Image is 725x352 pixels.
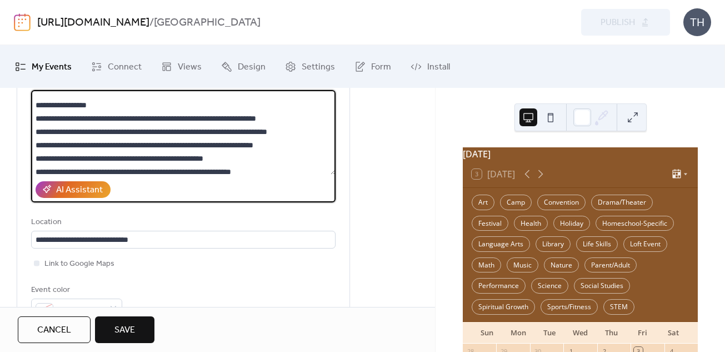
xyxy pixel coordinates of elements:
[683,8,711,36] div: TH
[36,181,111,198] button: AI Assistant
[596,216,674,231] div: Homeschool-Specific
[553,216,590,231] div: Holiday
[574,278,630,294] div: Social Studies
[472,322,503,344] div: Sun
[108,58,142,76] span: Connect
[472,257,501,273] div: Math
[591,195,653,210] div: Drama/Theater
[44,257,114,271] span: Link to Google Maps
[503,322,534,344] div: Mon
[472,278,526,294] div: Performance
[623,236,667,252] div: Loft Event
[302,58,335,76] span: Settings
[565,322,596,344] div: Wed
[536,236,571,252] div: Library
[371,58,391,76] span: Form
[213,49,274,83] a: Design
[178,58,202,76] span: Views
[149,12,154,33] b: /
[472,216,508,231] div: Festival
[427,58,450,76] span: Install
[153,49,210,83] a: Views
[627,322,658,344] div: Fri
[31,75,333,88] div: Description
[83,49,150,83] a: Connect
[14,13,31,31] img: logo
[56,184,103,197] div: AI Assistant
[472,195,494,210] div: Art
[7,49,80,83] a: My Events
[658,322,689,344] div: Sat
[31,284,120,297] div: Event color
[37,324,71,337] span: Cancel
[541,299,598,315] div: Sports/Fitness
[154,12,261,33] b: [GEOGRAPHIC_DATA]
[603,299,634,315] div: STEM
[537,195,586,210] div: Convention
[463,147,698,161] div: [DATE]
[37,12,149,33] a: [URL][DOMAIN_NAME]
[534,322,565,344] div: Tue
[500,195,532,210] div: Camp
[277,49,343,83] a: Settings
[18,316,91,343] button: Cancel
[514,216,548,231] div: Health
[596,322,627,344] div: Thu
[507,257,538,273] div: Music
[531,278,568,294] div: Science
[95,316,154,343] button: Save
[346,49,399,83] a: Form
[32,58,72,76] span: My Events
[402,49,458,83] a: Install
[576,236,618,252] div: Life Skills
[114,324,135,337] span: Save
[544,257,579,273] div: Nature
[584,257,637,273] div: Parent/Adult
[472,236,530,252] div: Language Arts
[31,216,333,229] div: Location
[238,58,266,76] span: Design
[472,299,535,315] div: Spiritual Growth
